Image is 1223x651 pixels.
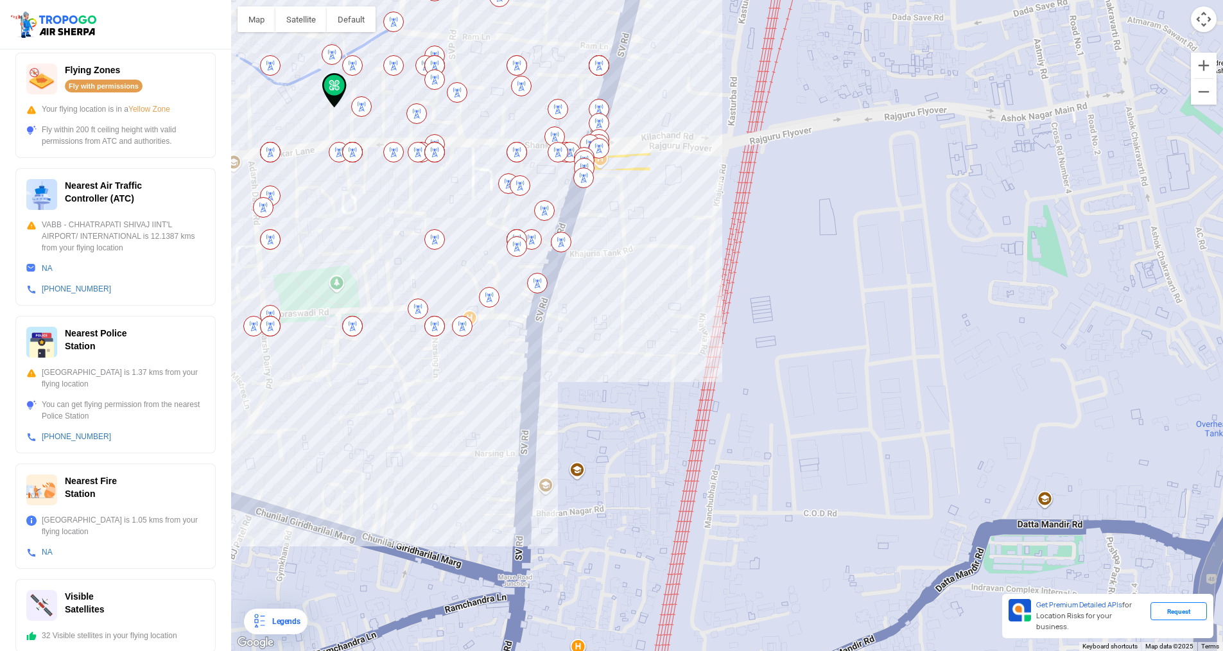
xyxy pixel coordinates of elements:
button: Show satellite imagery [275,6,327,32]
span: Map data ©2025 [1145,643,1193,650]
button: Map camera controls [1191,6,1217,32]
a: Terms [1201,643,1219,650]
img: ic_satellites.svg [26,590,57,621]
button: Zoom out [1191,79,1217,105]
div: VABB - CHHATRAPATI SHIVAJ IINT'L AIRPORT/ INTERNATIONAL is 12.1387 kms from your flying location [26,219,205,254]
button: Keyboard shortcuts [1082,642,1138,651]
div: You can get flying permission from the nearest Police Station [26,399,205,422]
img: Premium APIs [1009,599,1031,621]
img: ic_police_station.svg [26,327,57,358]
a: [PHONE_NUMBER] [42,284,111,293]
img: Google [234,634,277,651]
div: for Location Risks for your business. [1031,599,1150,633]
div: [GEOGRAPHIC_DATA] is 1.05 kms from your flying location [26,514,205,537]
img: ic_atc.svg [26,179,57,210]
span: Nearest Police Station [65,328,127,351]
a: [PHONE_NUMBER] [42,432,111,441]
a: NA [42,548,53,557]
button: Zoom in [1191,53,1217,78]
img: ic_firestation.svg [26,474,57,505]
img: ic_nofly.svg [26,64,57,94]
div: Your flying location is in a [26,103,205,115]
button: Show street map [238,6,275,32]
div: [GEOGRAPHIC_DATA] is 1.37 kms from your flying location [26,367,205,390]
a: NA [42,264,53,273]
img: Legends [252,614,267,629]
span: Nearest Fire Station [65,476,117,499]
div: Request [1150,602,1207,620]
div: Fly with permissions [65,80,143,92]
div: Legends [267,614,300,629]
span: Get Premium Detailed APIs [1036,600,1122,609]
img: ic_tgdronemaps.svg [10,10,101,39]
div: Fly within 200 ft ceiling height with valid permissions from ATC and authorities. [26,124,205,147]
a: Open this area in Google Maps (opens a new window) [234,634,277,651]
span: Flying Zones [65,65,120,75]
span: Visible Satellites [65,591,104,614]
div: 32 Visible stellites in your flying location [26,630,205,641]
span: Nearest Air Traffic Controller (ATC) [65,180,142,204]
span: Yellow Zone [128,105,170,114]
